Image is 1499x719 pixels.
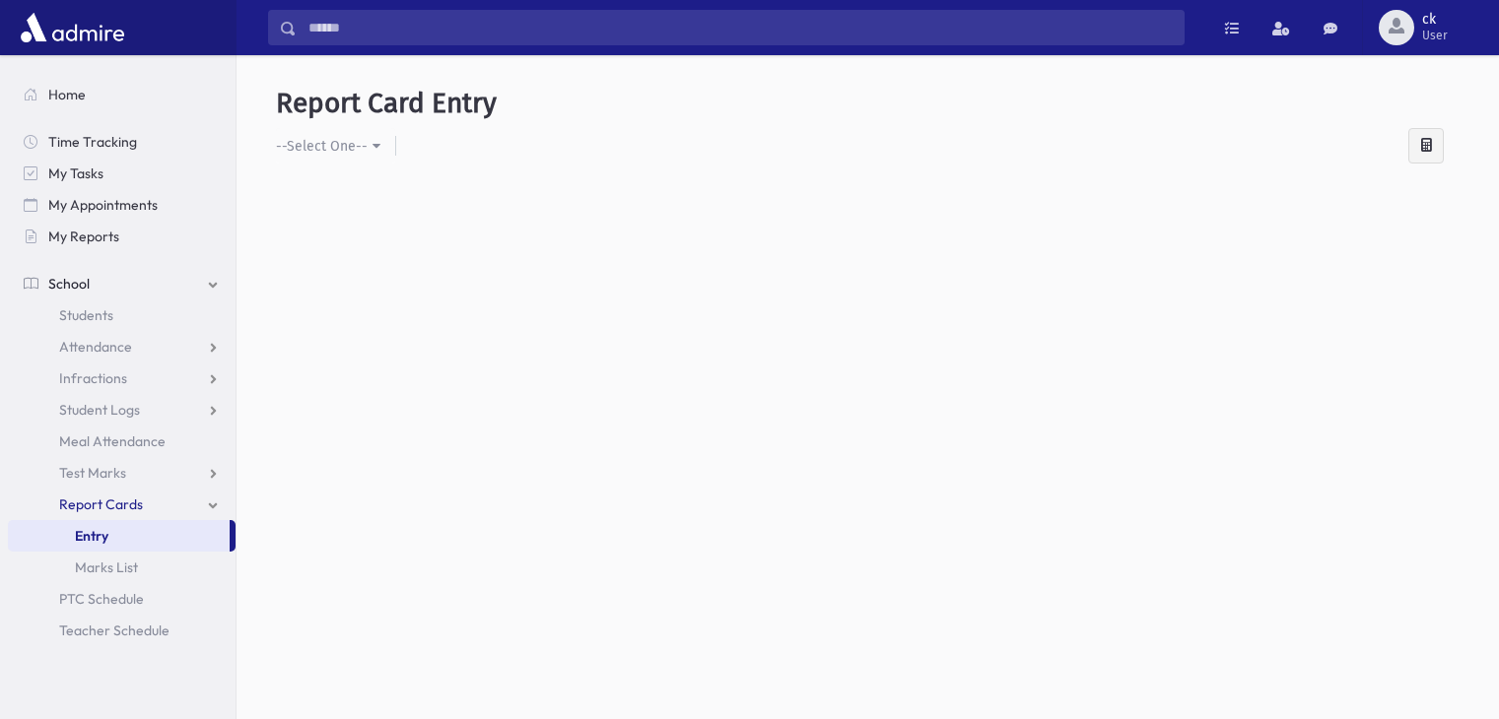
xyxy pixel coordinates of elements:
span: Student Logs [59,401,140,419]
span: My Appointments [48,196,158,214]
button: --Select One-- [276,128,395,163]
a: Infractions [8,362,236,394]
span: My Tasks [48,164,103,182]
a: Home [8,79,236,110]
h5: Report Card Entry [276,87,1460,120]
div: --Select One-- [276,136,368,157]
span: PTC Schedule [59,590,144,608]
a: Report Cards [8,489,236,520]
span: Marks List [75,558,138,576]
span: My Reports [48,228,119,245]
span: Home [48,86,86,103]
a: Test Marks [8,457,236,489]
a: PTC Schedule [8,583,236,615]
a: My Tasks [8,158,236,189]
span: Teacher Schedule [59,621,170,639]
span: Students [59,306,113,324]
span: Report Cards [59,495,143,513]
a: Student Logs [8,394,236,425]
span: Attendance [59,338,132,356]
img: AdmirePro [16,8,129,47]
span: Time Tracking [48,133,137,151]
a: Attendance [8,331,236,362]
span: School [48,275,90,293]
a: My Reports [8,221,236,252]
input: Search [297,10,1184,45]
span: Entry [75,527,108,545]
a: My Appointments [8,189,236,221]
span: Infractions [59,369,127,387]
a: Time Tracking [8,126,236,158]
span: Meal Attendance [59,432,166,450]
div: Calculate Averages [1408,128,1444,163]
a: Marks List [8,552,236,583]
a: Entry [8,520,230,552]
span: Test Marks [59,464,126,482]
a: Teacher Schedule [8,615,236,646]
span: ck [1422,12,1448,28]
span: User [1422,28,1448,43]
a: Students [8,299,236,331]
a: Meal Attendance [8,425,236,457]
a: School [8,268,236,299]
